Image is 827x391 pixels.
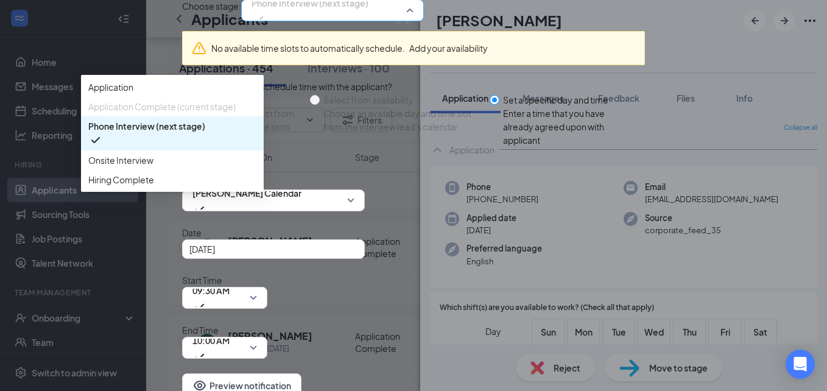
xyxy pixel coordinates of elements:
[323,93,480,107] div: Select from availability
[88,100,236,113] span: Application Complete (current stage)
[192,300,207,314] svg: Checkmark
[503,107,635,147] div: Enter a time that you have already agreed upon with applicant
[192,331,230,350] span: 10:00 AM
[88,80,133,94] span: Application
[88,133,103,147] svg: Checkmark
[182,176,645,189] span: Select Calendar
[189,242,355,256] input: Aug 26, 2025
[323,107,480,133] div: Choose an available day and time slot from the interview lead’s calendar
[182,323,267,337] span: End Time
[192,350,207,364] svg: Checkmark
[192,184,301,202] span: [PERSON_NAME] Calendar
[192,281,230,300] span: 09:30 AM
[88,173,154,186] span: Hiring Complete
[211,41,635,55] div: No available time slots to automatically schedule.
[786,350,815,379] div: Open Intercom Messenger
[503,93,635,107] div: Set a specific day and time
[182,226,645,239] span: Date
[88,119,205,133] span: Phone Interview (next stage)
[252,12,266,27] svg: Checkmark
[182,273,267,287] span: Start Time
[192,41,206,55] svg: Warning
[182,80,645,93] div: How do you want to schedule time with the applicant?
[182,163,645,176] div: Select a Date & Time
[88,153,153,167] span: Onsite Interview
[409,41,488,55] button: Add your availability
[192,202,207,217] svg: Checkmark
